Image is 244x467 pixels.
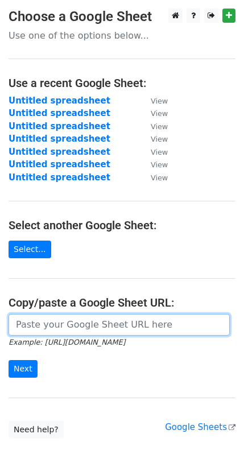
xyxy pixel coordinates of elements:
[165,422,235,432] a: Google Sheets
[9,76,235,90] h4: Use a recent Google Sheet:
[9,241,51,258] a: Select...
[139,121,168,131] a: View
[139,96,168,106] a: View
[9,108,110,118] a: Untitled spreadsheet
[139,108,168,118] a: View
[9,121,110,131] a: Untitled spreadsheet
[151,135,168,143] small: View
[9,314,230,336] input: Paste your Google Sheet URL here
[151,109,168,118] small: View
[151,97,168,105] small: View
[9,360,38,378] input: Next
[151,148,168,156] small: View
[9,218,235,232] h4: Select another Google Sheet:
[9,296,235,309] h4: Copy/paste a Google Sheet URL:
[9,172,110,183] a: Untitled spreadsheet
[9,96,110,106] a: Untitled spreadsheet
[139,159,168,170] a: View
[151,122,168,131] small: View
[9,30,235,42] p: Use one of the options below...
[187,412,244,467] iframe: Chat Widget
[9,9,235,25] h3: Choose a Google Sheet
[151,160,168,169] small: View
[9,338,125,346] small: Example: [URL][DOMAIN_NAME]
[139,134,168,144] a: View
[139,172,168,183] a: View
[9,421,64,439] a: Need help?
[9,134,110,144] a: Untitled spreadsheet
[9,159,110,170] a: Untitled spreadsheet
[9,147,110,157] a: Untitled spreadsheet
[139,147,168,157] a: View
[151,173,168,182] small: View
